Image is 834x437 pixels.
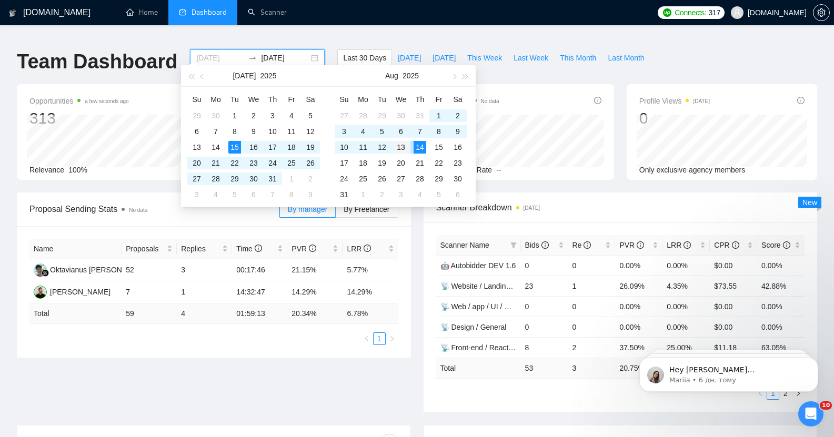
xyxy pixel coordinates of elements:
td: 2025-07-02 [244,108,263,124]
span: Last Week [514,52,548,64]
th: Tu [373,91,391,108]
span: Dashboard [192,8,227,17]
span: [DATE] [433,52,456,64]
div: 21 [414,157,426,169]
div: 6 [451,188,464,201]
div: 3 [395,188,407,201]
span: info-circle [684,241,691,249]
td: 2025-08-21 [410,155,429,171]
div: 7 [209,125,222,138]
div: 6 [247,188,260,201]
button: Last Week [508,49,554,66]
td: 2025-07-29 [225,171,244,187]
button: setting [813,4,830,21]
iframe: Intercom notifications повідомлення [624,335,834,409]
div: 5 [228,188,241,201]
a: 🤖 Autobidder DEV 1.6 [440,261,516,270]
td: 2025-06-29 [187,108,206,124]
td: 2025-08-02 [448,108,467,124]
span: filter [510,242,517,248]
th: Fr [429,91,448,108]
span: Score [761,241,790,249]
td: 2025-07-17 [263,139,282,155]
div: 17 [338,157,350,169]
th: We [391,91,410,108]
div: 18 [285,141,298,154]
td: 2025-07-23 [244,155,263,171]
a: OOOktavianus [PERSON_NAME] Tape [34,265,167,273]
th: Replies [177,239,232,259]
span: By manager [288,205,327,214]
span: Time [236,245,262,253]
td: 2025-09-04 [410,187,429,202]
th: Mo [206,91,225,108]
td: 2025-07-29 [373,108,391,124]
div: 27 [395,172,407,185]
span: info-circle [797,97,805,104]
div: 25 [285,157,298,169]
div: 29 [190,109,203,122]
div: 6 [395,125,407,138]
button: 2025 [260,65,276,86]
div: 22 [228,157,241,169]
td: 2025-07-06 [187,124,206,139]
div: 29 [376,109,388,122]
span: info-circle [783,241,790,249]
span: Scanner Name [440,241,489,249]
div: 9 [247,125,260,138]
span: Connects: [675,7,706,18]
span: LRR [347,245,371,253]
th: We [244,91,263,108]
td: 2025-07-19 [301,139,320,155]
td: 2025-08-03 [187,187,206,202]
span: Profile Views [639,95,710,107]
div: 4 [357,125,369,138]
td: 0 [521,255,568,276]
div: 4 [414,188,426,201]
th: Mo [354,91,373,108]
div: 27 [190,172,203,185]
div: 5 [376,125,388,138]
div: 30 [451,172,464,185]
td: 2025-08-18 [354,155,373,171]
td: 2025-06-30 [206,108,225,124]
div: 21 [209,157,222,169]
span: -- [496,166,501,174]
td: 2025-08-23 [448,155,467,171]
time: [DATE] [524,205,540,211]
div: 2 [247,109,260,122]
div: 1 [285,172,298,185]
div: 8 [285,188,298,201]
div: 8 [228,125,241,138]
div: 5 [304,109,317,122]
div: 10 [266,125,279,138]
div: 1 [228,109,241,122]
td: 52 [122,259,177,281]
div: 31 [414,109,426,122]
span: Last 30 Days [343,52,386,64]
span: info-circle [364,245,371,252]
td: 2025-09-06 [448,187,467,202]
div: 15 [433,141,445,154]
th: Su [335,91,354,108]
td: 2025-08-20 [391,155,410,171]
td: 2025-07-13 [187,139,206,155]
span: 317 [709,7,720,18]
div: 28 [209,172,222,185]
span: info-circle [255,245,262,252]
div: 2 [376,188,388,201]
div: 11 [357,141,369,154]
td: 2025-08-06 [244,187,263,202]
td: 2025-07-05 [301,108,320,124]
td: 2025-08-05 [225,187,244,202]
div: 13 [395,141,407,154]
a: searchScanner [248,8,287,17]
button: Aug [385,65,398,86]
th: Name [29,239,122,259]
div: 13 [190,141,203,154]
button: Last 30 Days [337,49,392,66]
iframe: Intercom live chat [798,401,823,426]
div: [PERSON_NAME] [50,286,110,298]
th: Sa [301,91,320,108]
td: 2025-08-10 [335,139,354,155]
